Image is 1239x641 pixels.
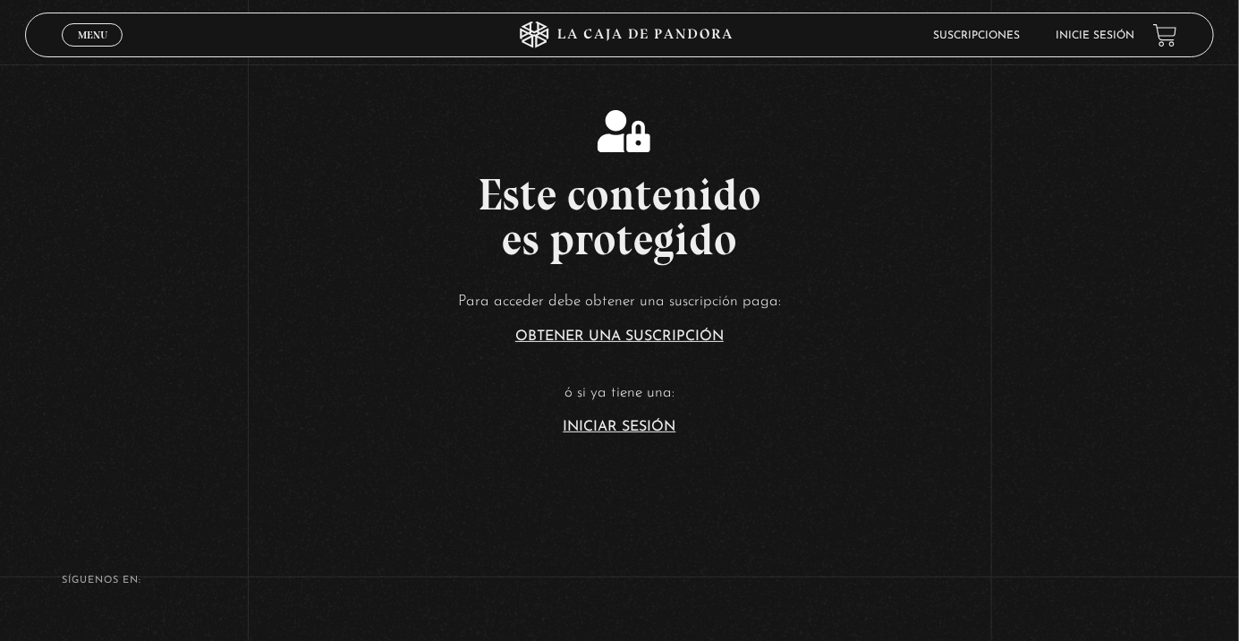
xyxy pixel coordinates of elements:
span: Menu [78,30,107,40]
a: Obtener una suscripción [515,329,724,344]
a: Suscripciones [934,30,1021,41]
a: Iniciar Sesión [564,420,676,434]
a: View your shopping cart [1153,23,1177,47]
a: Inicie sesión [1057,30,1135,41]
h4: SÍguenos en: [62,576,1177,585]
span: Cerrar [72,45,114,57]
